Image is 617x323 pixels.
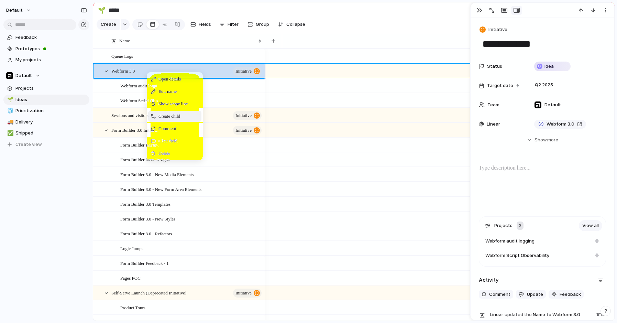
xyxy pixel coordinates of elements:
span: Clear field [158,138,177,144]
button: Create [97,19,120,30]
div: 🌱 [98,6,106,15]
button: 🧊 [6,107,13,114]
span: Comment [158,125,176,132]
span: Edit name [158,88,177,95]
a: 🧊Prioritization [3,106,89,116]
span: default [6,7,23,14]
button: Group [244,19,273,30]
div: 🚚 [7,118,12,126]
button: 🚚 [6,119,13,126]
button: Initiative [478,25,509,35]
button: ✅ [6,130,13,137]
div: ✅ [7,129,12,137]
span: Initiative [488,26,507,33]
span: Delivery [15,119,87,126]
span: Show scope line [158,100,188,107]
span: Collapse [286,21,305,28]
div: 🌱 [7,96,12,104]
span: Prototypes [15,45,87,52]
button: Fields [188,19,214,30]
button: default [3,5,35,16]
span: Create [101,21,116,28]
span: Prioritization [15,107,87,114]
a: Prototypes [3,44,89,54]
a: 🚚Delivery [3,117,89,127]
span: Default [15,72,32,79]
div: Context Menu [147,72,203,160]
button: Create view [3,139,89,150]
span: Ideas [15,96,87,103]
span: Delete [158,150,170,157]
span: Feedback [15,34,87,41]
a: My projects [3,55,89,65]
a: Projects [3,83,89,94]
button: Collapse [275,19,308,30]
span: Group [256,21,269,28]
button: Filter [217,19,241,30]
a: ✅Shipped [3,128,89,138]
div: 🧊 [7,107,12,115]
span: Projects [15,85,87,92]
span: Shipped [15,130,87,137]
span: Fields [199,21,211,28]
span: Open details [158,76,181,83]
span: Filter [228,21,239,28]
span: Create child [158,113,180,120]
button: 🌱 [6,96,13,103]
span: Create view [15,141,42,148]
a: Feedback [3,32,89,43]
button: Default [3,71,89,81]
a: 🌱Ideas [3,95,89,105]
span: My projects [15,56,87,63]
button: 🌱 [96,5,107,16]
